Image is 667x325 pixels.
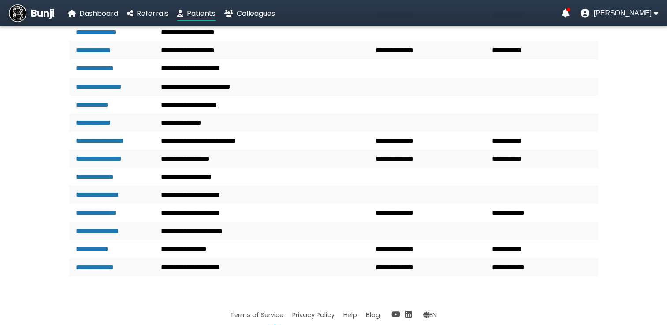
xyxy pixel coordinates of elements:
a: LinkedIn [405,309,412,320]
a: Help [343,310,357,319]
span: Bunji [31,6,55,21]
a: Colleagues [224,8,275,19]
span: Referrals [137,8,168,18]
a: Bunji [9,4,55,22]
a: Dashboard [68,8,118,19]
a: Privacy Policy [292,310,335,319]
span: [PERSON_NAME] [593,9,652,17]
button: User menu [580,9,658,18]
img: Bunji Dental Referral Management [9,4,26,22]
a: YouTube [391,309,400,320]
span: Colleagues [237,8,275,18]
a: Blog [366,310,380,319]
span: Change language [423,310,437,319]
span: Patients [187,8,216,18]
span: Dashboard [79,8,118,18]
a: Notifications [561,9,569,18]
a: Patients [177,8,216,19]
a: Terms of Service [230,310,283,319]
a: Referrals [127,8,168,19]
